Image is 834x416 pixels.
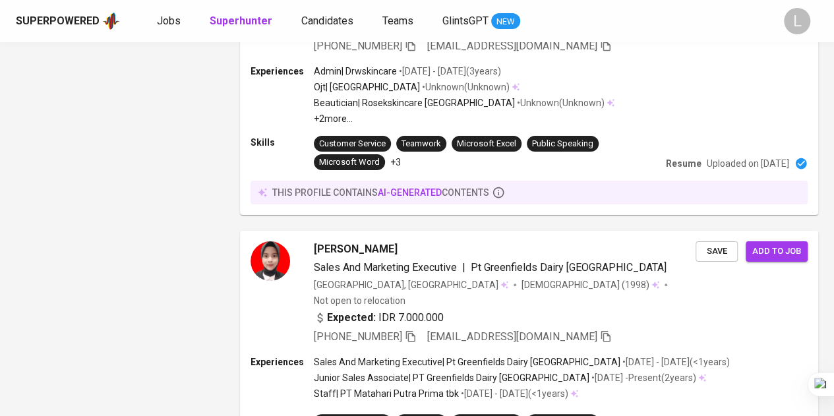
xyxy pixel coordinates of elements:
span: [EMAIL_ADDRESS][DOMAIN_NAME] [427,40,597,52]
span: Save [702,244,731,259]
div: L [784,8,810,34]
p: • [DATE] - [DATE] ( 3 years ) [397,65,501,78]
p: • Unknown ( Unknown ) [515,96,605,109]
span: Candidates [301,15,353,27]
span: [PHONE_NUMBER] [314,40,402,52]
a: Candidates [301,13,356,30]
div: Microsoft Excel [457,138,516,150]
b: Expected: [327,310,376,326]
p: Beautician | Rosekskincare [GEOGRAPHIC_DATA] [314,96,515,109]
div: [GEOGRAPHIC_DATA], [GEOGRAPHIC_DATA] [314,278,508,291]
p: • Unknown ( Unknown ) [420,80,510,94]
span: AI-generated [378,187,442,198]
img: app logo [102,11,120,31]
p: • [DATE] - Present ( 2 years ) [589,371,696,384]
p: Experiences [251,65,314,78]
p: Sales And Marketing Executive | Pt Greenfields Dairy [GEOGRAPHIC_DATA] [314,355,620,369]
p: Not open to relocation [314,294,405,307]
span: [PERSON_NAME] [314,241,398,257]
div: Teamwork [402,138,441,150]
p: Junior Sales Associate | PT Greenfields Dairy [GEOGRAPHIC_DATA] [314,371,589,384]
b: Superhunter [210,15,272,27]
p: Admin | Drwskincare [314,65,397,78]
p: • [DATE] - [DATE] ( <1 years ) [459,387,568,400]
button: Save [696,241,738,262]
p: Ojt | [GEOGRAPHIC_DATA] [314,80,420,94]
span: Add to job [752,244,801,259]
p: • [DATE] - [DATE] ( <1 years ) [620,355,730,369]
p: Skills [251,136,314,149]
span: [EMAIL_ADDRESS][DOMAIN_NAME] [427,330,597,343]
div: Microsoft Word [319,156,380,169]
p: +3 [390,156,401,169]
div: Public Speaking [532,138,593,150]
span: Jobs [157,15,181,27]
div: Customer Service [319,138,386,150]
span: GlintsGPT [442,15,489,27]
p: Uploaded on [DATE] [707,157,789,170]
span: Sales And Marketing Executive [314,261,457,274]
a: Teams [382,13,416,30]
button: Add to job [746,241,808,262]
p: Experiences [251,355,314,369]
span: | [462,260,465,276]
a: Superpoweredapp logo [16,11,120,31]
div: (1998) [521,278,659,291]
span: Pt Greenfields Dairy [GEOGRAPHIC_DATA] [471,261,667,274]
img: f76b6a3da1c9aeaaef7933ce3b19c97f.jpg [251,241,290,281]
a: GlintsGPT NEW [442,13,520,30]
p: Staff | PT Matahari Putra Prima tbk [314,387,459,400]
a: Superhunter [210,13,275,30]
div: Superpowered [16,14,100,29]
span: [DEMOGRAPHIC_DATA] [521,278,622,291]
div: IDR 7.000.000 [314,310,444,326]
span: Teams [382,15,413,27]
span: [PHONE_NUMBER] [314,330,402,343]
a: Jobs [157,13,183,30]
p: Resume [666,157,701,170]
p: +2 more ... [314,112,614,125]
span: NEW [491,15,520,28]
p: this profile contains contents [272,186,489,199]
